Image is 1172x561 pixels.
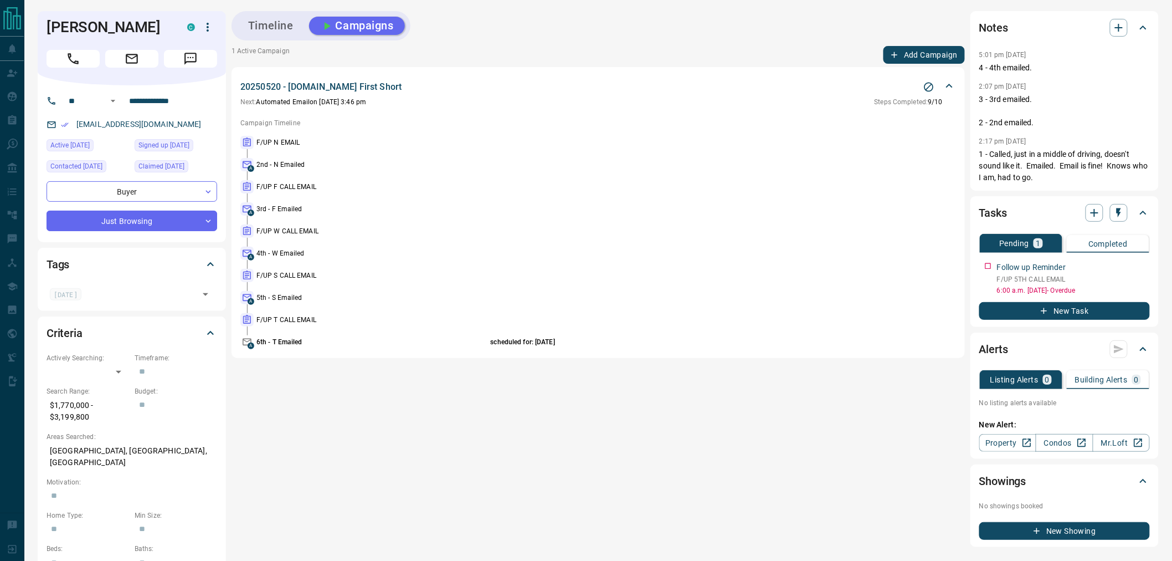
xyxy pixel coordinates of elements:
div: Alerts [979,336,1150,363]
p: Actively Searching: [47,353,129,363]
button: New Task [979,302,1150,320]
button: Open [106,94,120,108]
div: Thu Oct 02 2025 [47,160,129,176]
button: Add Campaign [883,46,965,64]
p: Areas Searched: [47,432,217,442]
h1: [PERSON_NAME] [47,18,171,36]
p: Listing Alerts [990,376,1039,384]
span: A [248,254,254,261]
span: Steps Completed: [875,98,928,106]
p: Campaign Timeline [240,118,956,128]
span: A [248,210,254,216]
span: Message [164,50,217,68]
span: Email [105,50,158,68]
p: F/UP 5TH CALL EMAIL [997,274,1150,284]
p: Pending [999,239,1029,247]
h2: Tags [47,256,69,273]
p: Follow up Reminder [997,262,1066,273]
p: F/UP N EMAIL [256,137,488,147]
p: 0 [1134,376,1139,384]
span: A [248,165,254,172]
p: Building Alerts [1075,376,1128,384]
div: Criteria [47,320,217,346]
p: 5:01 pm [DATE] [979,51,1026,59]
div: Buyer [47,181,217,202]
a: Mr.Loft [1093,434,1150,452]
div: Thu Oct 02 2025 [135,160,217,176]
p: Completed [1088,240,1128,248]
svg: Email Verified [61,121,69,129]
p: F/UP S CALL EMAIL [256,271,488,280]
span: Next: [240,98,256,106]
button: Timeline [237,17,305,35]
p: scheduled for: [DATE] [491,337,876,347]
p: Timeframe: [135,353,217,363]
h2: Notes [979,19,1008,37]
p: Motivation: [47,477,217,487]
p: 5th - S Emailed [256,293,488,303]
p: $1,770,000 - $3,199,800 [47,396,129,426]
div: 20250520 - [DOMAIN_NAME] First ShortStop CampaignNext:Automated Emailon [DATE] 3:46 pmSteps Compl... [240,78,956,109]
span: A [248,343,254,349]
p: 9 / 10 [875,97,943,107]
p: 3 - 3rd emailed. 2 - 2nd emailed. [979,94,1150,129]
h2: Criteria [47,324,83,342]
p: 2:07 pm [DATE] [979,83,1026,90]
h2: Alerts [979,340,1008,358]
p: 2:17 pm [DATE] [979,137,1026,145]
a: [EMAIL_ADDRESS][DOMAIN_NAME] [76,120,202,129]
p: Budget: [135,386,217,396]
p: F/UP F CALL EMAIL [256,182,488,192]
p: No listing alerts available [979,398,1150,408]
p: 6th - T Emailed [256,337,488,347]
p: F/UP W CALL EMAIL [256,226,488,236]
p: 4 - 4th emailed. [979,62,1150,74]
span: Call [47,50,100,68]
p: No showings booked [979,501,1150,511]
span: Claimed [DATE] [138,161,184,172]
p: 0 [1045,376,1050,384]
p: 6:00 a.m. [DATE] - Overdue [997,285,1150,295]
p: Beds: [47,544,129,554]
button: Open [198,287,213,302]
p: 1 Active Campaign [232,46,290,64]
div: Just Browsing [47,211,217,231]
p: Baths: [135,544,217,554]
button: Stop Campaign [921,79,937,95]
div: Tags [47,251,217,278]
span: Active [DATE] [50,140,90,151]
p: 20250520 - [DOMAIN_NAME] First Short [240,80,402,94]
div: Showings [979,468,1150,494]
h2: Tasks [979,204,1007,222]
p: Min Size: [135,511,217,521]
p: Home Type: [47,511,129,521]
a: Property [979,434,1036,452]
p: F/UP T CALL EMAIL [256,315,488,325]
button: Campaigns [309,17,405,35]
p: [GEOGRAPHIC_DATA], [GEOGRAPHIC_DATA], [GEOGRAPHIC_DATA] [47,442,217,472]
div: Wed Oct 08 2025 [47,139,129,155]
span: Signed up [DATE] [138,140,189,151]
a: Condos [1036,434,1093,452]
button: New Showing [979,522,1150,540]
span: Contacted [DATE] [50,161,102,172]
div: Tasks [979,200,1150,226]
h2: Showings [979,472,1026,490]
p: 1 [1036,239,1040,247]
div: Tue Sep 30 2025 [135,139,217,155]
span: A [248,298,254,305]
p: Search Range: [47,386,129,396]
div: Notes [979,14,1150,41]
p: 2nd - N Emailed [256,160,488,170]
p: 1 - Called, just in a middle of driving, doesn't sound like it. Emailed. Email is fine! Knows who... [979,149,1150,183]
p: 4th - W Emailed [256,248,488,258]
p: Automated Email on [DATE] 3:46 pm [240,97,366,107]
div: condos.ca [187,23,195,31]
p: 3rd - F Emailed [256,204,488,214]
p: New Alert: [979,419,1150,431]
